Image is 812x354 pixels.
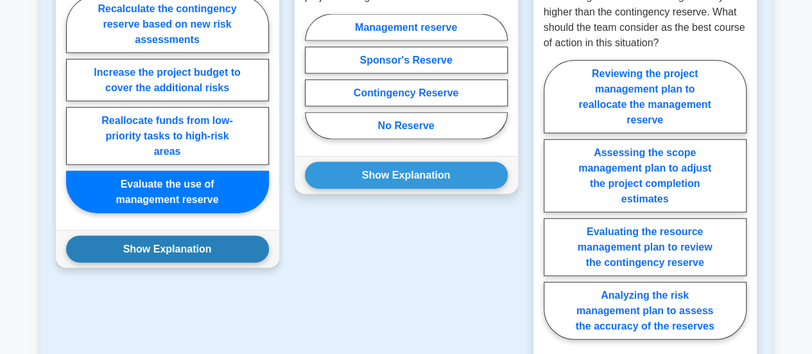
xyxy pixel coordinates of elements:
[544,218,747,276] label: Evaluating the resource management plan to review the contingency reserve
[305,14,508,41] label: Management reserve
[66,236,269,263] button: Show Explanation
[305,112,508,139] label: No Reserve
[66,59,269,102] label: Increase the project budget to cover the additional risks
[544,139,747,213] label: Assessing the scope management plan to adjust the project completion estimates
[544,282,747,340] label: Analyzing the risk management plan to assess the accuracy of the reserves
[305,47,508,74] label: Sponsor's Reserve
[305,162,508,189] button: Show Explanation
[66,107,269,165] label: Reallocate funds from low-priority tasks to high-risk areas
[305,80,508,107] label: Contingency Reserve
[544,60,747,134] label: Reviewing the project management plan to reallocate the management reserve
[66,171,269,213] label: Evaluate the use of management reserve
